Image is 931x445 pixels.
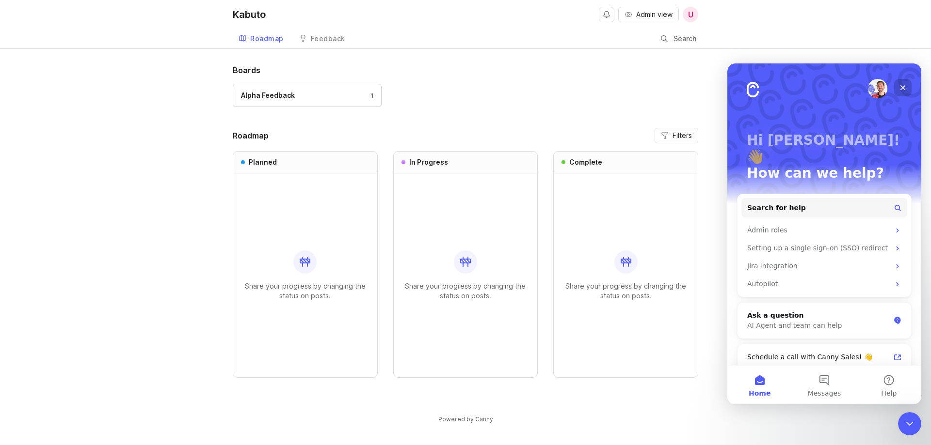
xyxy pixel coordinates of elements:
span: U [688,9,693,20]
p: Share your progress by changing the status on posts. [562,281,690,301]
iframe: Intercom live chat [898,412,921,435]
div: Alpha Feedback [241,90,295,101]
div: 1 [366,92,374,100]
div: Feedback [311,35,345,42]
div: Roadmap [250,35,284,42]
a: Feedback [293,29,351,49]
h2: Roadmap [233,130,269,141]
a: Alpha Feedback1 [233,84,382,107]
button: Admin view [618,7,679,22]
span: Admin view [636,10,673,19]
p: Share your progress by changing the status on posts. [241,281,369,301]
a: Powered by Canny [437,414,495,425]
button: U [683,7,698,22]
iframe: Intercom live chat [727,63,921,404]
h3: Planned [249,157,277,167]
button: Notifications [599,7,614,22]
h3: In Progress [409,157,448,167]
div: Kabuto [233,10,266,19]
h3: Complete [569,157,602,167]
h1: Boards [233,64,698,76]
a: Roadmap [233,29,289,49]
p: Share your progress by changing the status on posts. [401,281,530,301]
button: Filters [655,128,698,143]
span: Filters [673,131,692,140]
